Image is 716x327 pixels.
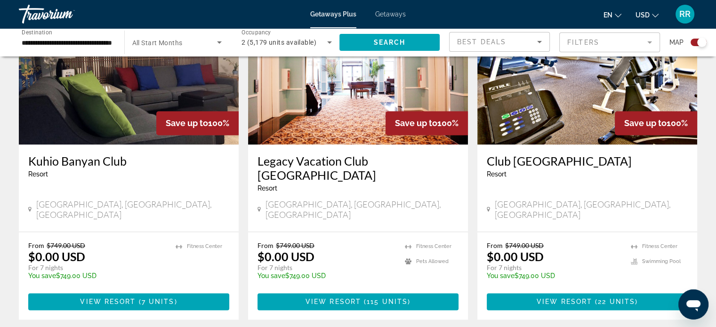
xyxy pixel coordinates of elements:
span: From [487,241,503,249]
span: $749.00 USD [47,241,85,249]
button: View Resort(7 units) [28,293,229,310]
span: Resort [487,170,507,178]
p: For 7 nights [257,263,395,272]
span: [GEOGRAPHIC_DATA], [GEOGRAPHIC_DATA], [GEOGRAPHIC_DATA] [36,199,229,220]
div: 100% [615,111,697,135]
div: 100% [386,111,468,135]
span: View Resort [80,298,136,305]
a: Getaways Plus [310,10,356,18]
span: Swimming Pool [642,258,681,264]
span: 2 (5,179 units available) [241,39,316,46]
span: 7 units [142,298,175,305]
a: Legacy Vacation Club [GEOGRAPHIC_DATA] [257,154,459,182]
span: $749.00 USD [276,241,314,249]
span: Pets Allowed [416,258,449,264]
span: USD [636,11,650,19]
span: You save [257,272,285,279]
span: en [603,11,612,19]
p: $749.00 USD [487,272,621,279]
span: You save [487,272,515,279]
span: Save up to [624,118,667,128]
p: For 7 nights [487,263,621,272]
a: Travorium [19,2,113,26]
button: View Resort(22 units) [487,293,688,310]
button: Filter [559,32,660,53]
button: View Resort(115 units) [257,293,459,310]
span: Fitness Center [642,243,677,249]
p: $0.00 USD [28,249,85,263]
span: Save up to [166,118,208,128]
span: Occupancy [241,29,271,36]
span: Destination [22,29,52,35]
p: $749.00 USD [257,272,395,279]
span: Resort [257,184,277,192]
span: [GEOGRAPHIC_DATA], [GEOGRAPHIC_DATA], [GEOGRAPHIC_DATA] [265,199,459,220]
span: 22 units [598,298,635,305]
button: Change currency [636,8,659,22]
span: Save up to [395,118,437,128]
span: [GEOGRAPHIC_DATA], [GEOGRAPHIC_DATA], [GEOGRAPHIC_DATA] [495,199,688,220]
a: Kuhio Banyan Club [28,154,229,168]
span: Fitness Center [187,243,222,249]
p: $749.00 USD [28,272,166,279]
span: All Start Months [132,39,183,47]
span: You save [28,272,56,279]
span: Search [373,39,405,46]
button: Search [339,34,440,51]
span: View Resort [537,298,592,305]
span: Resort [28,170,48,178]
span: ( ) [361,298,410,305]
a: Getaways [375,10,406,18]
span: View Resort [306,298,361,305]
div: 100% [156,111,239,135]
span: $749.00 USD [505,241,544,249]
a: Club [GEOGRAPHIC_DATA] [487,154,688,168]
p: For 7 nights [28,263,166,272]
iframe: Button to launch messaging window [678,289,708,319]
p: $0.00 USD [487,249,544,263]
button: User Menu [673,4,697,24]
span: From [257,241,274,249]
button: Change language [603,8,621,22]
span: From [28,241,44,249]
span: Best Deals [457,38,506,46]
p: $0.00 USD [257,249,314,263]
span: Map [669,36,684,49]
mat-select: Sort by [457,36,542,48]
span: 115 units [367,298,408,305]
span: ( ) [592,298,638,305]
span: ( ) [136,298,177,305]
span: RR [679,9,691,19]
span: Fitness Center [416,243,451,249]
